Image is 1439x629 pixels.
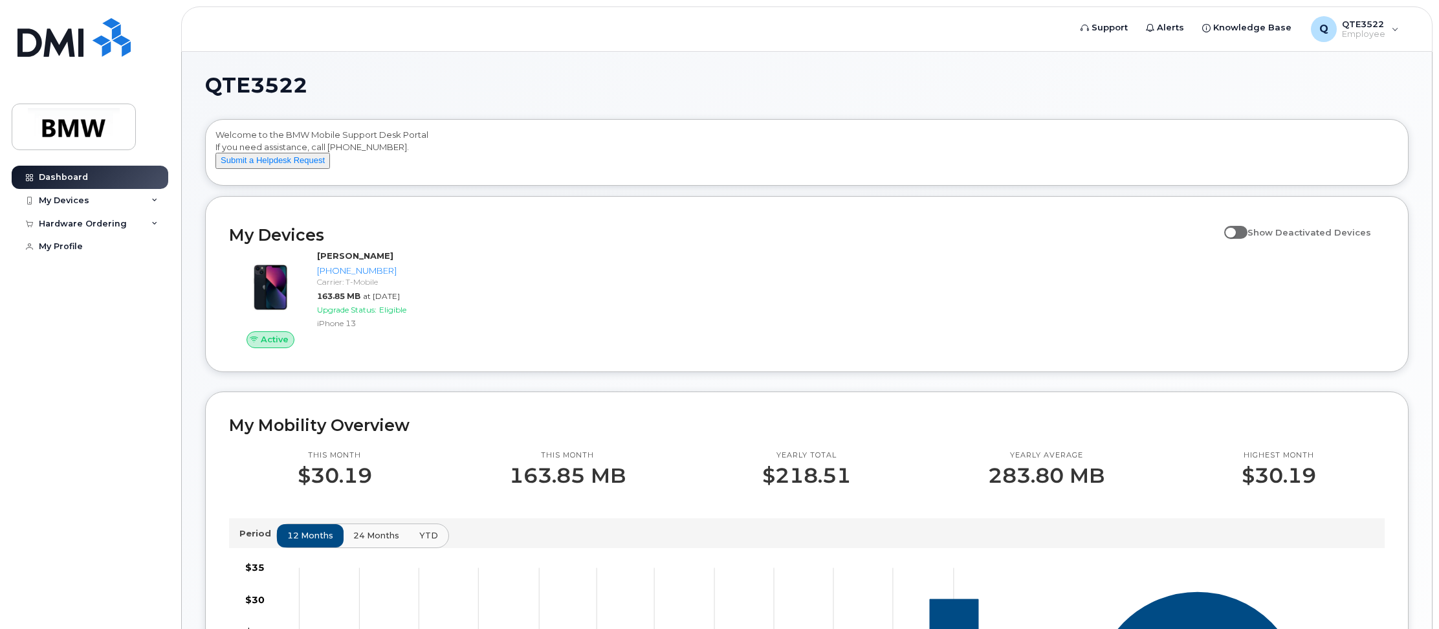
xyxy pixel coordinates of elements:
[298,450,372,461] p: This month
[239,256,302,318] img: image20231002-3703462-1ig824h.jpeg
[317,276,501,287] div: Carrier: T-Mobile
[317,305,377,314] span: Upgrade Status:
[317,265,501,277] div: [PHONE_NUMBER]
[353,529,399,542] span: 24 months
[419,529,438,542] span: YTD
[261,333,289,346] span: Active
[229,250,507,348] a: Active[PERSON_NAME][PHONE_NUMBER]Carrier: T-Mobile163.85 MBat [DATE]Upgrade Status:EligibleiPhone 13
[1247,227,1371,237] span: Show Deactivated Devices
[245,562,265,573] tspan: $35
[215,155,330,165] a: Submit a Helpdesk Request
[988,450,1104,461] p: Yearly average
[762,450,851,461] p: Yearly total
[988,464,1104,487] p: 283.80 MB
[363,291,400,301] span: at [DATE]
[229,415,1385,435] h2: My Mobility Overview
[298,464,372,487] p: $30.19
[379,305,406,314] span: Eligible
[317,318,501,329] div: iPhone 13
[239,527,276,540] p: Period
[1242,464,1316,487] p: $30.19
[205,76,307,95] span: QTE3522
[245,594,265,606] tspan: $30
[229,225,1218,245] h2: My Devices
[1224,220,1235,230] input: Show Deactivated Devices
[509,464,626,487] p: 163.85 MB
[1242,450,1316,461] p: Highest month
[509,450,626,461] p: This month
[317,291,360,301] span: 163.85 MB
[317,250,393,261] strong: [PERSON_NAME]
[215,129,1398,181] div: Welcome to the BMW Mobile Support Desk Portal If you need assistance, call [PHONE_NUMBER].
[762,464,851,487] p: $218.51
[215,153,330,169] button: Submit a Helpdesk Request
